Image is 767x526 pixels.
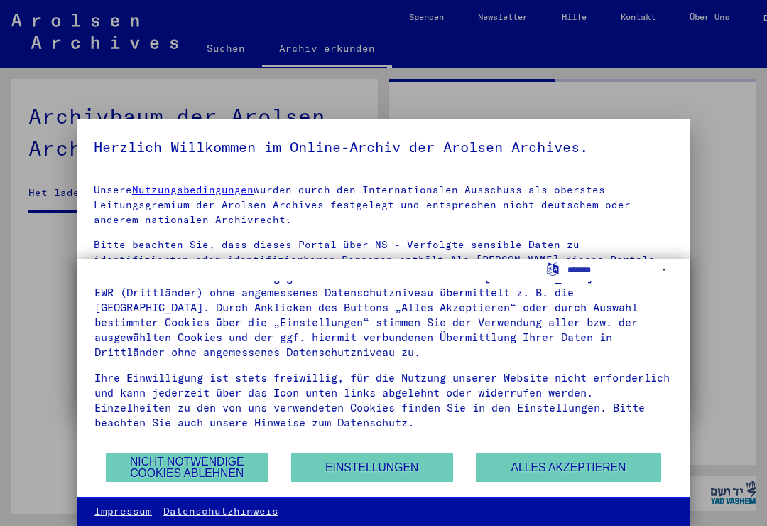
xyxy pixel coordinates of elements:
[132,183,254,196] a: Nutzungsbedingungen
[94,370,673,430] div: Ihre Einwilligung ist stets freiwillig, für die Nutzung unserer Website nicht erforderlich und ka...
[476,453,660,482] button: Alles akzeptieren
[291,453,453,482] button: Einstellungen
[94,237,673,342] p: Bitte beachten Sie, dass dieses Portal über NS - Verfolgte sensible Daten zu identifizierten oder...
[94,210,673,360] div: Diese Website nutzt Cookies und vergleichbare Funktionen zur Verarbeitung von Endgeräteinformatio...
[94,136,673,159] h5: Herzlich Willkommen im Online-Archiv der Arolsen Archives.
[106,453,268,482] button: Nicht notwendige Cookies ablehnen
[545,262,560,275] label: Sprache auswählen
[163,505,278,519] a: Datenschutzhinweis
[94,183,673,227] p: Unsere wurden durch den Internationalen Ausschuss als oberstes Leitungsgremium der Arolsen Archiv...
[94,505,152,519] a: Impressum
[567,259,673,280] select: Sprache auswählen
